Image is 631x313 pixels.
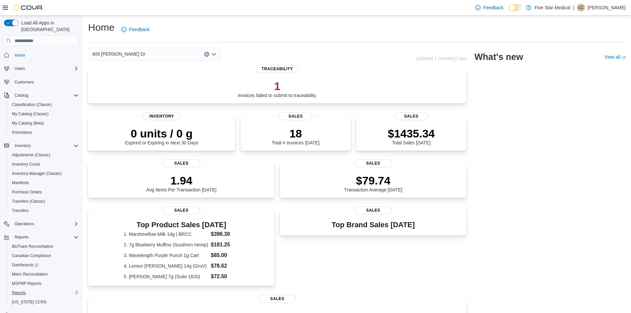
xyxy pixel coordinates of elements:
button: Purchase Orders [7,187,81,197]
button: Reports [1,233,81,242]
span: Sales [163,206,200,214]
button: Transfers (Classic) [7,197,81,206]
a: Transfers (Classic) [9,197,48,205]
span: Customers [15,79,34,85]
button: Catalog [12,91,31,99]
span: Customers [12,78,79,86]
a: Feedback [473,1,506,14]
button: Inventory Count [7,160,81,169]
img: Cova [13,4,43,11]
button: Metrc Reconciliation [7,270,81,279]
span: Users [12,65,79,73]
span: Inventory Count [12,162,40,167]
dd: $78.62 [211,262,239,270]
a: Metrc Reconciliation [9,270,50,278]
span: Adjustments (Classic) [9,151,79,159]
button: Reports [12,233,31,241]
span: Operations [12,220,79,228]
a: Customers [12,78,36,86]
dt: 5. [PERSON_NAME] 7g (Suite 1620) [124,273,208,280]
span: Inventory [15,143,31,148]
span: Inventory [143,112,180,120]
span: Home [15,53,25,58]
a: Adjustments (Classic) [9,151,53,159]
svg: External link [622,56,626,60]
a: Dashboards [9,261,41,269]
button: Clear input [204,52,209,57]
button: Customers [1,77,81,87]
div: Total # Invoices [DATE] [272,127,319,145]
a: My Catalog (Beta) [9,119,47,127]
a: Purchase Orders [9,188,45,196]
span: Promotions [12,130,32,135]
span: Home [12,51,79,59]
span: Transfers (Classic) [9,197,79,205]
span: Reports [12,233,79,241]
p: $1435.34 [388,127,435,140]
a: Dashboards [7,260,81,270]
dd: $72.50 [211,273,239,281]
span: Purchase Orders [9,188,79,196]
span: My Catalog (Beta) [12,121,44,126]
span: Transfers [9,207,79,215]
button: Adjustments (Classic) [7,150,81,160]
span: MSPMP Reports [12,281,41,286]
span: Transfers [12,208,28,213]
span: Sales [355,159,392,167]
a: Inventory Count [9,160,43,168]
span: Sales [279,112,312,120]
span: Inventory Manager (Classic) [12,171,62,176]
span: Inventory Manager (Classic) [9,170,79,178]
span: Canadian Compliance [12,253,51,258]
span: Catalog [15,93,28,98]
span: Sales [395,112,428,120]
span: Classification (Classic) [9,101,79,109]
button: My Catalog (Beta) [7,119,81,128]
a: MSPMP Reports [9,280,44,287]
dt: 4. Lemon [PERSON_NAME] 14g (GruV) [124,263,208,269]
span: Transfers (Classic) [12,199,45,204]
span: Reports [15,235,28,240]
span: BioTrack Reconciliation [9,242,79,250]
button: My Catalog (Classic) [7,109,81,119]
button: Canadian Compliance [7,251,81,260]
span: MSPMP Reports [9,280,79,287]
span: Load All Apps in [GEOGRAPHIC_DATA] [19,20,79,33]
p: Five Star Medical [535,4,570,12]
button: Manifests [7,178,81,187]
dt: 2. 7g Blueberry Muffins (Southern Hemp) [124,241,208,248]
button: Classification (Classic) [7,100,81,109]
span: LC [578,4,583,12]
div: Transaction Average [DATE] [344,174,402,192]
span: My Catalog (Beta) [9,119,79,127]
span: Operations [15,221,34,227]
button: Inventory [12,142,33,150]
div: Invoices failed to submit to traceability. [238,79,317,98]
span: Sales [163,159,200,167]
dd: $396.30 [211,230,239,238]
div: Avg Items Per Transaction [DATE] [146,174,217,192]
p: [PERSON_NAME] [588,4,626,12]
span: Users [15,66,25,71]
a: Manifests [9,179,31,187]
button: MSPMP Reports [7,279,81,288]
p: 0 units / 0 g [125,127,198,140]
button: Reports [7,288,81,297]
a: Canadian Compliance [9,252,54,260]
span: Canadian Compliance [9,252,79,260]
div: Total Sales [DATE] [388,127,435,145]
span: Washington CCRS [9,298,79,306]
button: [US_STATE] CCRS [7,297,81,307]
button: Open list of options [211,52,217,57]
button: Operations [1,219,81,229]
button: Operations [12,220,37,228]
a: Transfers [9,207,31,215]
span: Promotions [9,129,79,136]
p: | [573,4,574,12]
span: Manifests [12,180,29,185]
a: Promotions [9,129,35,136]
span: Inventory Count [9,160,79,168]
span: Reports [12,290,26,295]
span: [US_STATE] CCRS [12,299,46,305]
span: Adjustments (Classic) [12,152,50,158]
